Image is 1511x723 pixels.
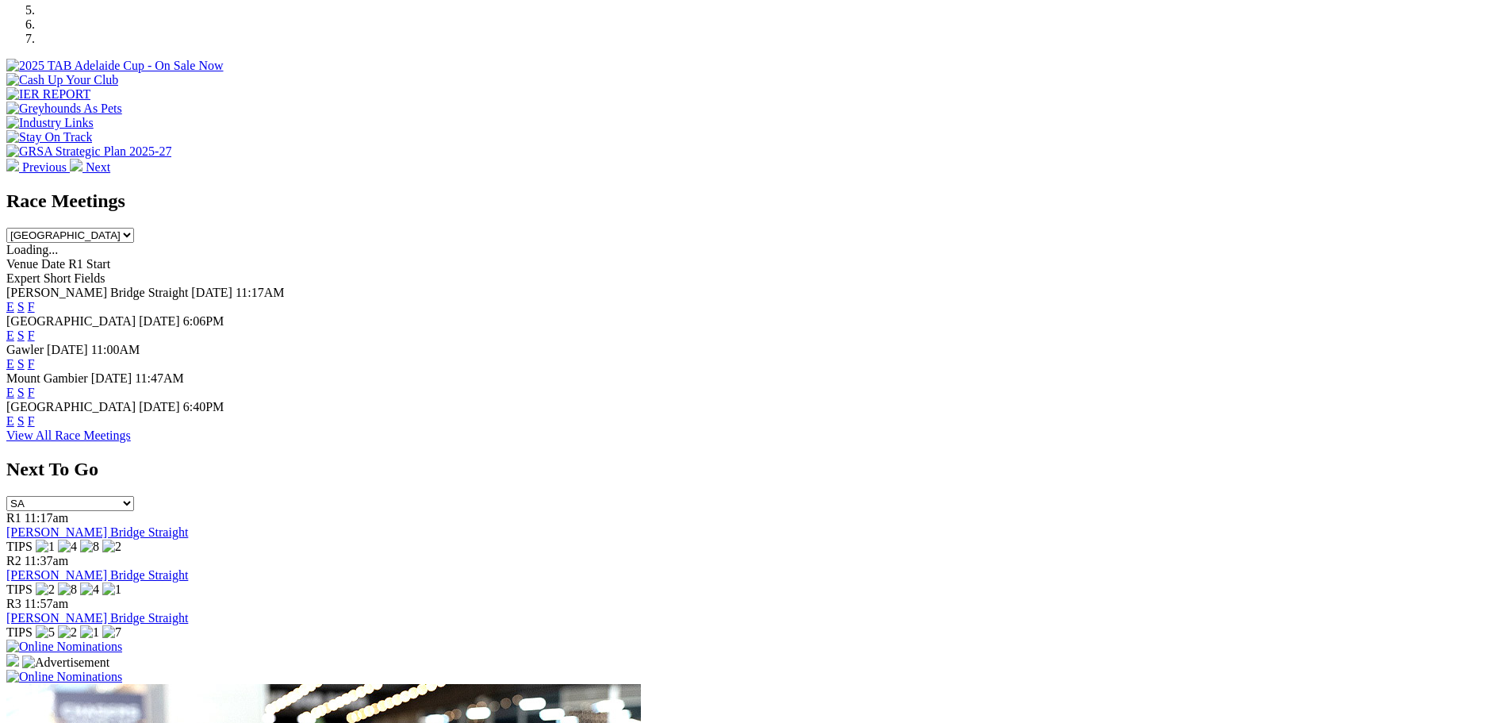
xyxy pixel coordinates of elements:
img: Online Nominations [6,670,122,684]
a: F [28,357,35,371]
span: Previous [22,160,67,174]
img: GRSA Strategic Plan 2025-27 [6,144,171,159]
img: 15187_Greyhounds_GreysPlayCentral_Resize_SA_WebsiteBanner_300x115_2025.jpg [6,654,19,667]
img: 2 [102,540,121,554]
a: Previous [6,160,70,174]
span: R2 [6,554,21,567]
span: TIPS [6,540,33,553]
a: Next [70,160,110,174]
h2: Next To Go [6,459,1505,480]
img: Online Nominations [6,640,122,654]
span: Mount Gambier [6,371,88,385]
span: [DATE] [47,343,88,356]
span: [DATE] [191,286,232,299]
span: TIPS [6,625,33,639]
img: 1 [36,540,55,554]
span: 6:06PM [183,314,224,328]
a: View All Race Meetings [6,429,131,442]
img: Cash Up Your Club [6,73,118,87]
a: S [17,357,25,371]
span: 11:47AM [135,371,184,385]
span: 11:57am [25,597,68,610]
a: F [28,329,35,342]
img: 2 [36,583,55,597]
span: Gawler [6,343,44,356]
img: chevron-left-pager-white.svg [6,159,19,171]
img: 4 [80,583,99,597]
img: chevron-right-pager-white.svg [70,159,82,171]
a: E [6,414,14,428]
span: 11:37am [25,554,68,567]
span: [GEOGRAPHIC_DATA] [6,314,136,328]
span: Date [41,257,65,271]
a: F [28,414,35,428]
h2: Race Meetings [6,190,1505,212]
img: 7 [102,625,121,640]
img: 1 [102,583,121,597]
span: [DATE] [91,371,132,385]
span: Next [86,160,110,174]
img: Stay On Track [6,130,92,144]
span: 11:00AM [91,343,140,356]
img: 5 [36,625,55,640]
span: [GEOGRAPHIC_DATA] [6,400,136,413]
a: E [6,386,14,399]
a: S [17,300,25,313]
span: R3 [6,597,21,610]
span: R1 Start [68,257,110,271]
span: [DATE] [139,400,180,413]
a: S [17,386,25,399]
a: [PERSON_NAME] Bridge Straight [6,568,188,582]
a: F [28,300,35,313]
img: 8 [58,583,77,597]
a: F [28,386,35,399]
img: 2 [58,625,77,640]
a: E [6,300,14,313]
img: Industry Links [6,116,94,130]
img: Greyhounds As Pets [6,102,122,116]
span: Loading... [6,243,58,256]
img: 4 [58,540,77,554]
span: 11:17AM [236,286,285,299]
a: [PERSON_NAME] Bridge Straight [6,611,188,625]
span: [PERSON_NAME] Bridge Straight [6,286,188,299]
img: 2025 TAB Adelaide Cup - On Sale Now [6,59,224,73]
span: TIPS [6,583,33,596]
a: S [17,414,25,428]
img: 1 [80,625,99,640]
span: [DATE] [139,314,180,328]
span: Expert [6,271,40,285]
span: Short [44,271,71,285]
a: S [17,329,25,342]
a: E [6,329,14,342]
span: Fields [74,271,105,285]
span: Venue [6,257,38,271]
span: R1 [6,511,21,525]
span: 11:17am [25,511,68,525]
img: Advertisement [22,656,109,670]
a: [PERSON_NAME] Bridge Straight [6,525,188,539]
span: 6:40PM [183,400,224,413]
img: IER REPORT [6,87,90,102]
img: 8 [80,540,99,554]
a: E [6,357,14,371]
